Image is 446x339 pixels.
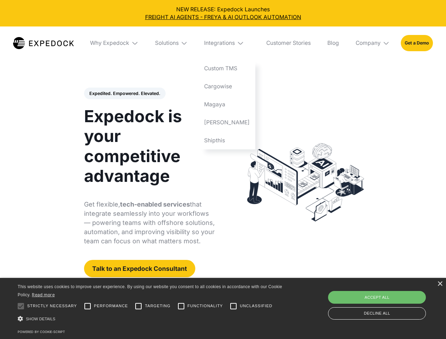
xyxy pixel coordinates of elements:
[199,95,255,113] a: Magaya
[328,263,446,339] iframe: Chat Widget
[94,303,128,309] span: Performance
[188,303,223,309] span: Functionality
[18,330,65,334] a: Powered by cookie-script
[199,60,255,149] nav: Integrations
[18,284,282,297] span: This website uses cookies to improve user experience. By using our website you consent to all coo...
[149,26,193,60] div: Solutions
[85,26,144,60] div: Why Expedock
[120,201,190,208] strong: tech-enabled services
[322,26,344,60] a: Blog
[84,200,215,246] p: Get flexible, that integrate seamlessly into your workflows — powering teams with offshore soluti...
[155,40,179,47] div: Solutions
[6,6,441,21] div: NEW RELEASE: Expedock Launches
[90,40,129,47] div: Why Expedock
[401,35,433,51] a: Get a Demo
[199,131,255,149] a: Shipthis
[356,40,381,47] div: Company
[199,113,255,131] a: [PERSON_NAME]
[26,317,55,321] span: Show details
[261,26,316,60] a: Customer Stories
[27,303,77,309] span: Strictly necessary
[240,303,272,309] span: Unclassified
[199,78,255,96] a: Cargowise
[145,303,170,309] span: Targeting
[6,13,441,21] a: FREIGHT AI AGENTS - FREYA & AI OUTLOOK AUTOMATION
[18,314,285,324] div: Show details
[204,40,235,47] div: Integrations
[84,106,215,186] h1: Expedock is your competitive advantage
[199,60,255,78] a: Custom TMS
[199,26,255,60] div: Integrations
[350,26,395,60] div: Company
[84,260,195,277] a: Talk to an Expedock Consultant
[32,292,55,297] a: Read more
